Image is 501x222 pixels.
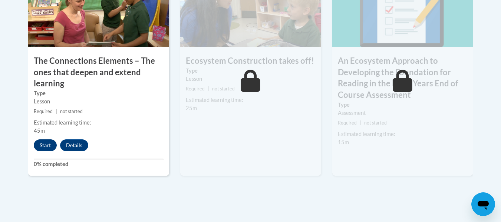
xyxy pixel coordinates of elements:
span: 15m [338,139,349,145]
div: Lesson [186,75,316,83]
span: Required [338,120,357,126]
div: Estimated learning time: [338,130,468,138]
span: | [208,86,209,92]
label: Type [338,101,468,109]
div: Lesson [34,97,164,106]
div: Assessment [338,109,468,117]
h3: Ecosystem Construction takes off! [180,55,321,67]
span: not started [212,86,235,92]
span: | [56,109,57,114]
button: Details [60,139,88,151]
span: Required [34,109,53,114]
span: not started [60,109,83,114]
label: Type [186,67,316,75]
span: Required [186,86,205,92]
iframe: Button to launch messaging window [471,192,495,216]
label: Type [34,89,164,97]
h3: The Connections Elements – The ones that deepen and extend learning [28,55,169,89]
span: 25m [186,105,197,111]
button: Start [34,139,57,151]
span: not started [364,120,387,126]
div: Estimated learning time: [186,96,316,104]
h3: An Ecosystem Approach to Developing the Foundation for Reading in the Early Years End of Course A... [332,55,473,101]
span: | [360,120,361,126]
span: 45m [34,127,45,134]
label: 0% completed [34,160,164,168]
div: Estimated learning time: [34,119,164,127]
